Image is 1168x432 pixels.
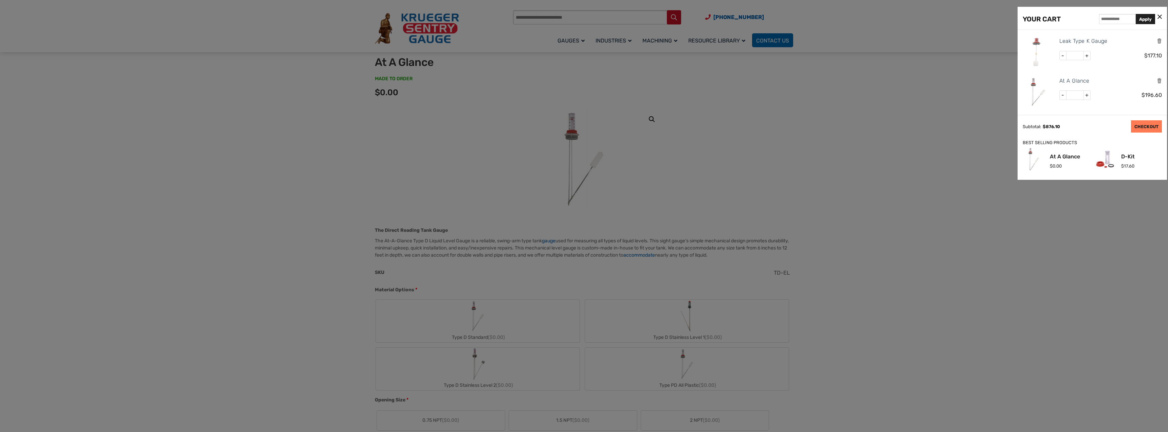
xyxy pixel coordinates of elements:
[1157,38,1162,44] a: Remove this item
[1043,124,1046,129] span: $
[1023,148,1045,170] img: At A Glance
[1060,51,1066,60] span: -
[1136,14,1155,24] button: Apply
[1142,92,1145,98] span: $
[1083,51,1090,60] span: +
[1083,91,1090,100] span: +
[1144,52,1162,59] span: 177.10
[1059,37,1108,46] a: Leak Type K Gauge
[1050,163,1053,169] span: $
[1050,154,1080,159] a: At A Glance
[1094,148,1116,170] img: D-Kit
[1059,76,1089,85] a: At A Glance
[1023,37,1053,67] img: Leak Detection Gauge
[1142,92,1162,98] span: 196.60
[1121,163,1134,169] span: 17.60
[1157,77,1162,84] a: Remove this item
[1050,163,1062,169] span: 0.00
[1144,52,1148,59] span: $
[1043,124,1060,129] span: 876.10
[1023,76,1053,107] img: At A Glance
[1121,163,1124,169] span: $
[1121,154,1135,159] a: D-Kit
[1131,120,1162,133] a: CHECKOUT
[1060,91,1066,100] span: -
[1023,14,1061,24] div: YOUR CART
[1023,124,1041,129] div: Subtotal:
[1023,139,1162,146] div: BEST SELLING PRODUCTS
